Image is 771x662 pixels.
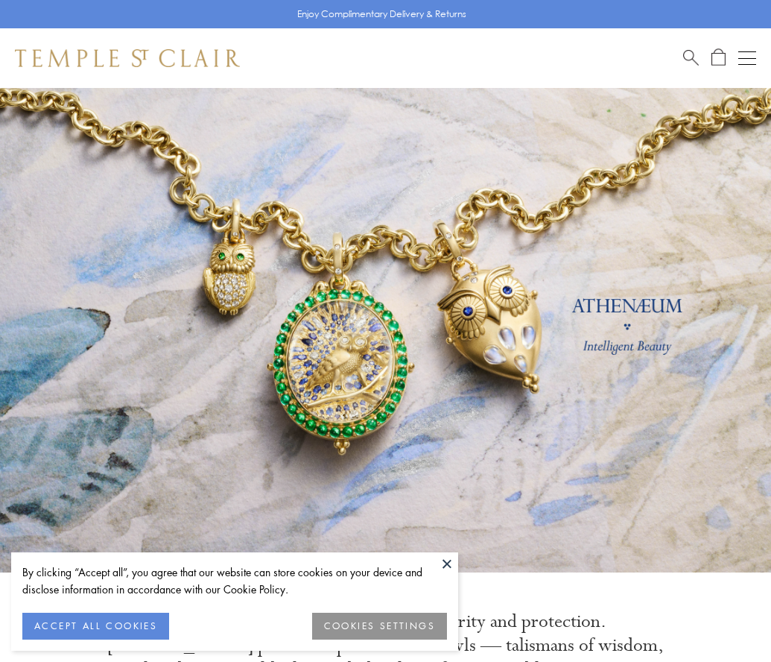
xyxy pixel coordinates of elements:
[15,49,240,67] img: Temple St. Clair
[22,613,169,640] button: ACCEPT ALL COOKIES
[683,48,699,67] a: Search
[22,564,447,598] div: By clicking “Accept all”, you agree that our website can store cookies on your device and disclos...
[738,49,756,67] button: Open navigation
[297,7,466,22] p: Enjoy Complimentary Delivery & Returns
[312,613,447,640] button: COOKIES SETTINGS
[711,48,726,67] a: Open Shopping Bag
